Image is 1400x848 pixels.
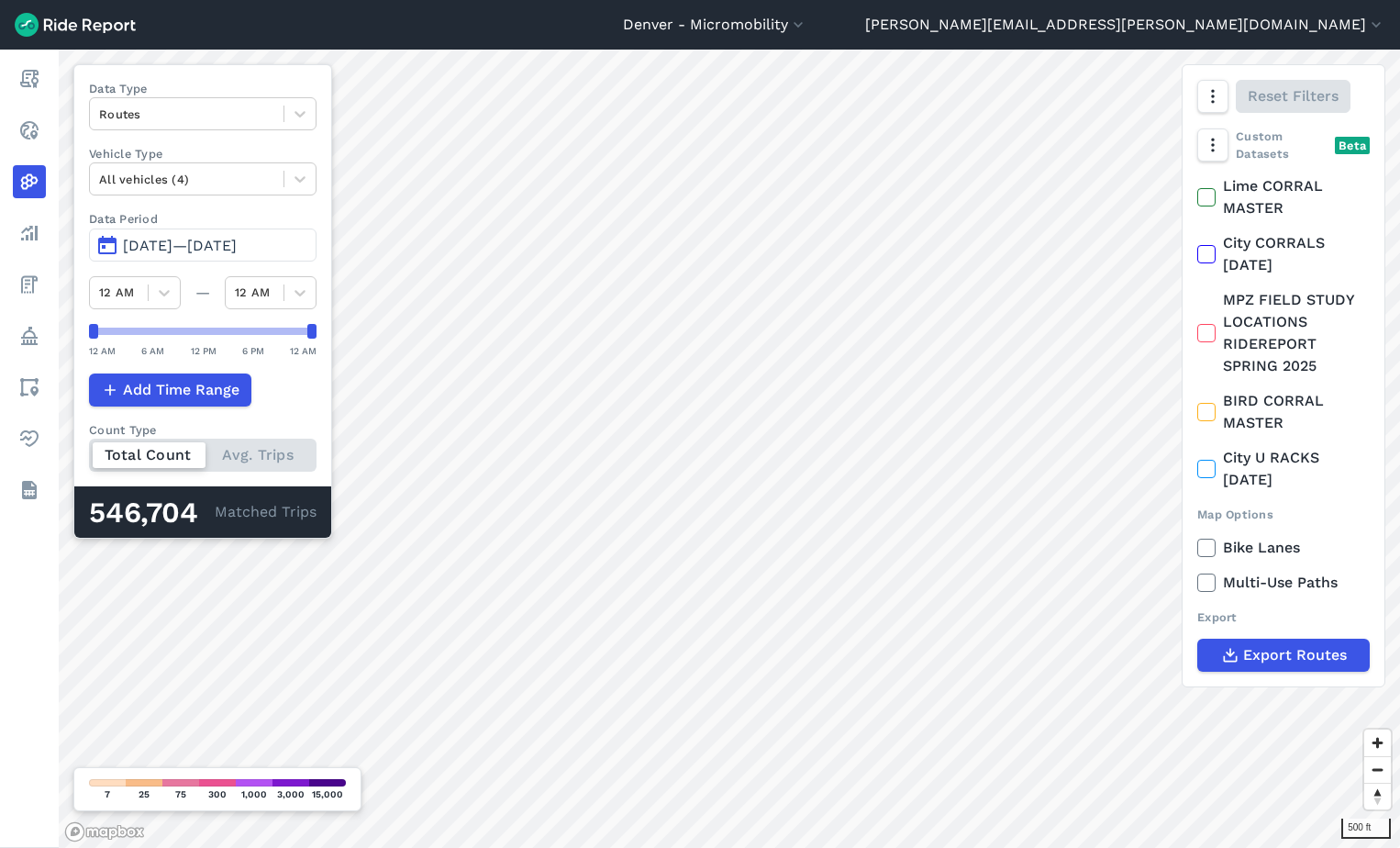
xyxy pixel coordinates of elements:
div: Count Type [89,421,317,439]
a: Policy [13,319,46,352]
button: Zoom in [1364,730,1391,756]
div: Matched Trips [74,486,331,538]
div: Custom Datasets [1197,128,1370,162]
label: BIRD CORRAL MASTER [1197,390,1370,434]
label: Bike Lanes [1197,537,1370,559]
div: 12 AM [89,342,116,359]
label: City CORRALS [DATE] [1197,232,1370,276]
span: Export Routes [1243,644,1347,666]
span: [DATE]—[DATE] [123,237,237,254]
label: Data Type [89,80,317,97]
button: Export Routes [1197,639,1370,672]
div: 12 AM [290,342,317,359]
div: Export [1197,608,1370,626]
label: Multi-Use Paths [1197,572,1370,594]
a: Heatmaps [13,165,46,198]
a: Datasets [13,474,46,507]
a: Analyze [13,217,46,250]
div: 500 ft [1341,819,1391,839]
button: [DATE]—[DATE] [89,229,317,262]
label: Lime CORRAL MASTER [1197,175,1370,219]
div: 6 PM [242,342,264,359]
div: 546,704 [89,501,215,525]
div: Beta [1335,137,1370,154]
button: Add Time Range [89,374,251,407]
button: [PERSON_NAME][EMAIL_ADDRESS][PERSON_NAME][DOMAIN_NAME] [865,14,1385,36]
a: Areas [13,371,46,404]
span: Add Time Range [123,379,239,401]
button: Zoom out [1364,756,1391,783]
span: Reset Filters [1248,85,1339,107]
label: Vehicle Type [89,145,317,162]
img: Ride Report [15,13,136,37]
div: 6 AM [141,342,164,359]
label: MPZ FIELD STUDY LOCATIONS RIDEREPORT SPRING 2025 [1197,289,1370,377]
button: Denver - Micromobility [623,14,807,36]
div: Map Options [1197,506,1370,523]
a: Realtime [13,114,46,147]
a: Mapbox logo [64,821,145,842]
div: 12 PM [191,342,217,359]
div: — [181,282,225,304]
label: Data Period [89,210,317,228]
a: Fees [13,268,46,301]
a: Health [13,422,46,455]
label: City U RACKS [DATE] [1197,447,1370,491]
button: Reset bearing to north [1364,783,1391,809]
canvas: Map [59,50,1400,848]
a: Report [13,62,46,95]
button: Reset Filters [1236,80,1350,113]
